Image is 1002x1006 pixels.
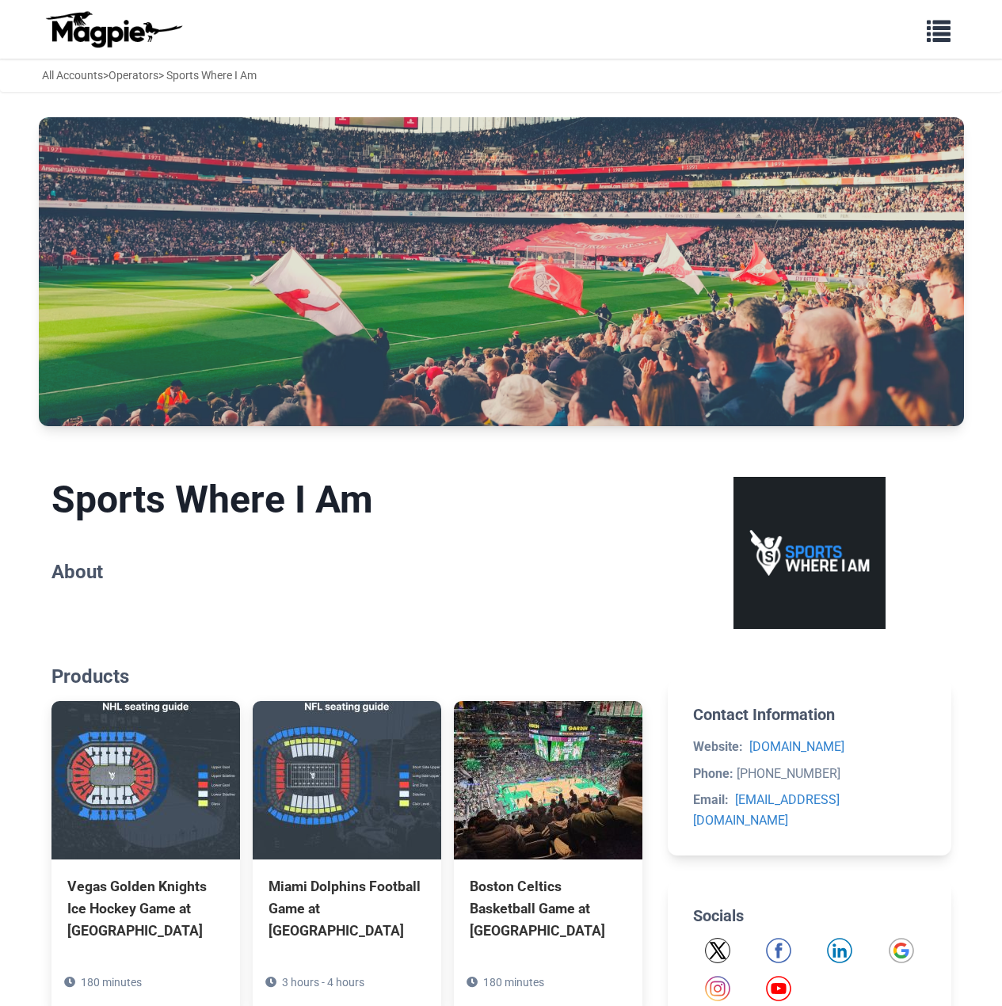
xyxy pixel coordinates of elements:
img: YouTube icon [766,976,791,1001]
img: logo-ab69f6fb50320c5b225c76a69d11143b.png [42,10,185,48]
a: [DOMAIN_NAME] [749,739,844,754]
a: Facebook [766,938,791,963]
img: Sports Where I Am logo [733,477,886,629]
a: Google [889,938,914,963]
span: 3 hours - 4 hours [282,976,364,989]
img: Google icon [889,938,914,963]
h2: Contact Information [693,705,925,724]
strong: Website: [693,739,743,754]
div: Boston Celtics Basketball Game at [GEOGRAPHIC_DATA] [470,875,627,942]
h2: About [51,561,643,584]
img: LinkedIn icon [827,938,852,963]
li: [PHONE_NUMBER] [693,764,925,784]
img: Boston Celtics Basketball Game at TD Garden [454,701,642,859]
img: Sports Where I Am banner [39,117,964,426]
a: Operators [109,69,158,82]
a: All Accounts [42,69,103,82]
strong: Phone: [693,766,733,781]
h2: Products [51,665,643,688]
span: 180 minutes [483,976,544,989]
img: Instagram icon [705,976,730,1001]
a: [EMAIL_ADDRESS][DOMAIN_NAME] [693,792,840,828]
img: Miami Dolphins Football Game at Hard Rock Stadium [253,701,441,859]
a: LinkedIn [827,938,852,963]
span: 180 minutes [81,976,142,989]
a: Twitter [705,938,730,963]
a: YouTube [766,976,791,1001]
h2: Socials [693,906,925,925]
img: Facebook icon [766,938,791,963]
img: Twitter icon [705,938,730,963]
img: Vegas Golden Knights Ice Hockey Game at T-Mobile Arena [51,701,240,859]
h1: Sports Where I Am [51,477,643,523]
strong: Email: [693,792,729,807]
div: Miami Dolphins Football Game at [GEOGRAPHIC_DATA] [269,875,425,942]
a: Instagram [705,976,730,1001]
div: Vegas Golden Knights Ice Hockey Game at [GEOGRAPHIC_DATA] [67,875,224,942]
div: > > Sports Where I Am [42,67,257,84]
